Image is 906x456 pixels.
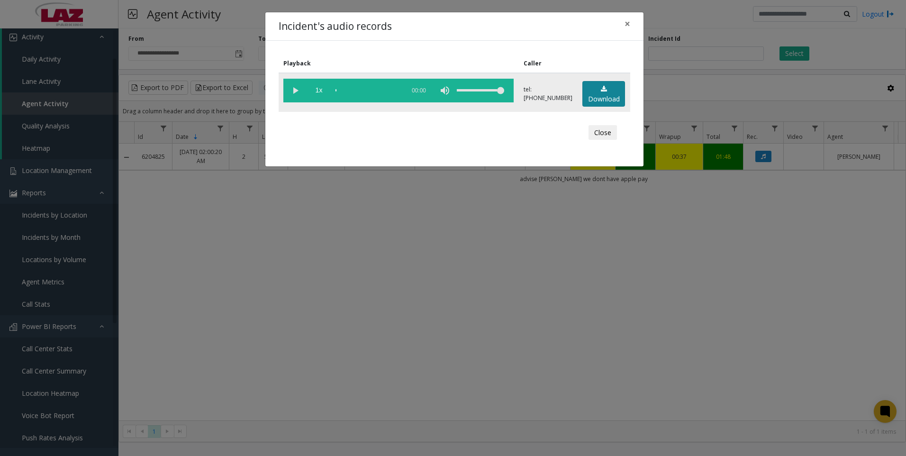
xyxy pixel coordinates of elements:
[524,85,572,102] p: tel:[PHONE_NUMBER]
[279,54,519,73] th: Playback
[589,125,617,140] button: Close
[279,19,392,34] h4: Incident's audio records
[582,81,625,107] a: Download
[457,79,504,102] div: volume level
[307,79,331,102] span: playback speed button
[625,17,630,30] span: ×
[335,79,400,102] div: scrub bar
[519,54,578,73] th: Caller
[618,12,637,36] button: Close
